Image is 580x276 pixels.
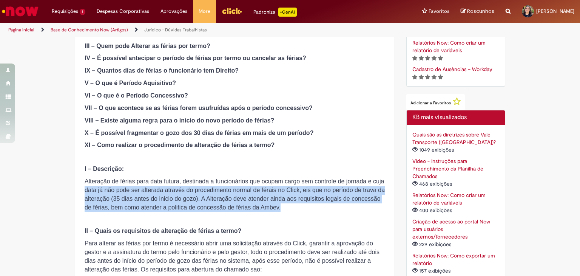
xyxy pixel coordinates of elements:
span: 229 exibições [412,241,453,248]
a: Página inicial [8,27,34,33]
span: Rascunhos [467,8,494,15]
i: 1 [412,74,417,80]
img: click_logo_yellow_360x200.png [222,5,242,17]
span: 468 exibições [412,180,454,187]
a: Criação de acesso ao portal Now para usuários externos/fornecedores [412,218,490,240]
a: Rascunhos [461,8,494,15]
ul: Trilhas de página [6,23,381,37]
span: 1 [80,9,85,15]
strong: IX – Quantos dias de férias o funcionário tem Direito? [85,67,239,74]
h2: KB mais visualizados [412,114,500,121]
span: Alteração de férias para data futura, destinada a funcionários que ocupam cargo sem controle de j... [85,178,385,211]
span: 400 exibições [412,207,454,214]
i: 1 [412,56,417,61]
a: Video - Instruções para Preenchimento da Planilha de Chamados [412,158,483,180]
strong: VIII – Existe alguma regra para o inicio do novo período de férias? [85,117,274,124]
strong: VII – O que acontece se as férias forem usufruídas após o período concessivo? [85,105,313,111]
div: Padroniza [253,8,297,17]
i: 5 [438,74,443,80]
span: 1049 exibições [412,146,455,153]
i: 4 [432,56,437,61]
span: Despesas Corporativas [97,8,149,15]
strong: V – O que é Período Aquisitivo? [85,80,176,86]
ul: KB mais visualizados [412,131,500,274]
span: Favoritos [429,8,449,15]
a: Quais são as diretrizes sobre Vale Transporte ([GEOGRAPHIC_DATA])? [412,131,496,146]
span: Requisições [52,8,78,15]
i: 4 [432,74,437,80]
button: Adicionar a Favoritos [406,94,465,110]
span: More [199,8,210,15]
strong: XI – Como realizar o procedimento de alteração de férias a termo? [85,142,275,148]
a: Jurídico - Dúvidas Trabalhistas [144,27,207,33]
a: Relatórios Now: Como criar um relatório de variáveis [412,192,486,206]
span: 157 exibições [412,267,452,274]
a: Artigo, Cadastro de Ausências – Workday, classificação de 5 estrelas [412,66,492,73]
a: Base de Conhecimento Now (Artigos) [51,27,128,33]
strong: III – Quem pode Alterar as férias por termo? [85,43,210,49]
i: 3 [425,74,430,80]
strong: X – É possível fragmentar o gozo dos 30 dias de férias em mais de um período? [85,130,313,136]
i: 2 [419,56,424,61]
span: Aprovações [160,8,187,15]
a: Artigo, Relatórios Now: Como criar um relatório de variáveis , classificação de 5 estrelas [412,39,486,54]
span: Adicionar a Favoritos [410,100,451,106]
strong: II – Quais os requisitos de alteração de férias a termo? [85,228,241,234]
strong: IV – É possível antecipar o período de férias por termo ou cancelar as férias? [85,55,306,61]
span: Para alterar as férias por termo é necessário abrir uma solicitação através do Click, garantir a ... [85,240,379,273]
strong: II – Quais os requisitos de alteração de férias a termo? [85,30,241,37]
span: [PERSON_NAME] [536,8,574,14]
a: Relatórios Now: Como exportar um relatório [412,252,495,267]
i: 2 [419,74,424,80]
i: 3 [425,56,430,61]
strong: I – Descrição: [85,166,124,172]
i: 5 [438,56,443,61]
img: ServiceNow [1,4,40,19]
strong: VI – O que é o Período Concessivo? [85,92,188,99]
p: +GenAi [278,8,297,17]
